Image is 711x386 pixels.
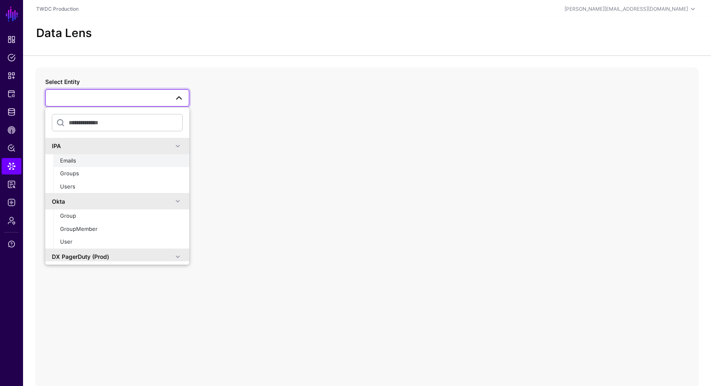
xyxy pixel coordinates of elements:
button: User [53,235,189,249]
span: Logs [7,198,16,207]
button: Emails [53,154,189,167]
span: User [60,238,72,245]
span: CAEP Hub [7,126,16,134]
span: Snippets [7,72,16,80]
span: Policy Lens [7,144,16,152]
span: Dashboard [7,35,16,44]
button: Group [53,209,189,223]
button: Groups [53,167,189,180]
a: CAEP Hub [2,122,21,138]
span: Admin [7,216,16,225]
button: GroupMember [53,223,189,236]
a: Policies [2,49,21,66]
span: Data Lens [7,162,16,170]
button: Users [53,180,189,193]
span: Group [60,212,76,219]
a: Identity Data Fabric [2,104,21,120]
a: Data Lens [2,158,21,174]
a: Admin [2,212,21,229]
span: Users [60,183,75,190]
a: Policy Lens [2,140,21,156]
span: Reports [7,180,16,188]
a: Snippets [2,67,21,84]
a: Logs [2,194,21,211]
div: Okta [52,197,173,206]
span: Identity Data Fabric [7,108,16,116]
a: Dashboard [2,31,21,48]
h2: Data Lens [36,26,92,40]
span: Policies [7,53,16,62]
a: TWDC Production [36,6,79,12]
div: IPA [52,142,173,150]
a: Protected Systems [2,86,21,102]
span: Emails [60,157,76,164]
span: Groups [60,170,79,177]
a: SGNL [5,5,19,23]
span: Support [7,240,16,248]
a: Reports [2,176,21,193]
div: DX PagerDuty (Prod) [52,252,173,261]
span: Protected Systems [7,90,16,98]
label: Select Entity [45,77,80,86]
div: [PERSON_NAME][EMAIL_ADDRESS][DOMAIN_NAME] [565,5,688,13]
span: GroupMember [60,226,98,232]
